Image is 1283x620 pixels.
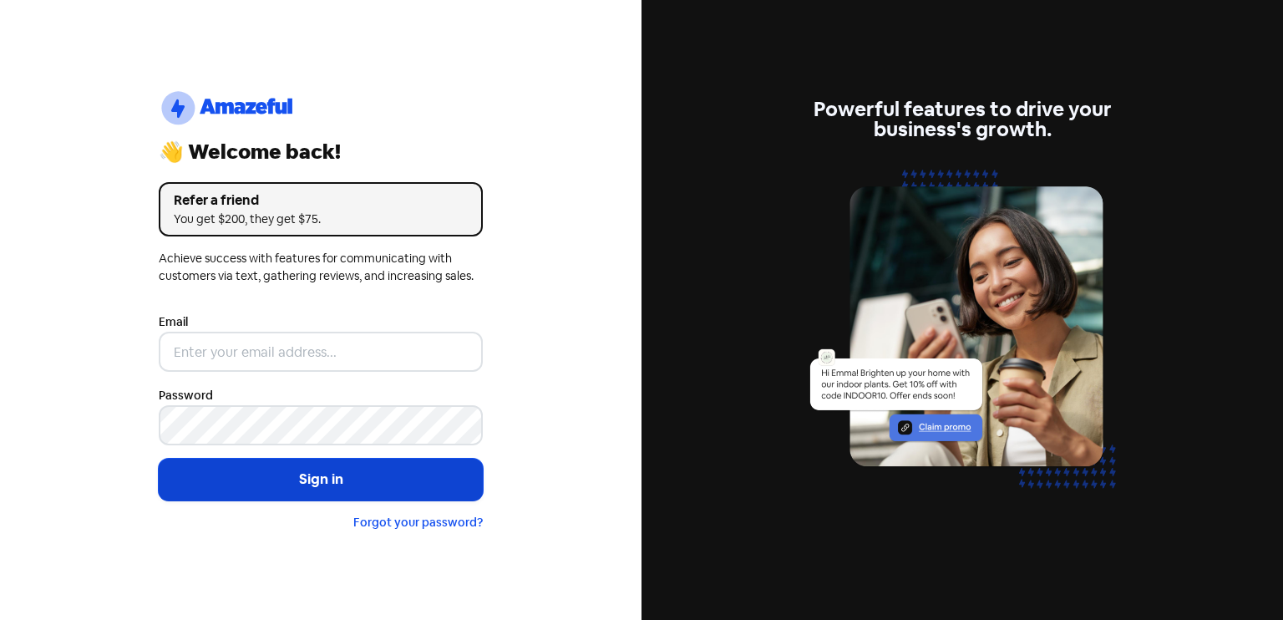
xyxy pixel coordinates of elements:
[174,191,468,211] div: Refer a friend
[159,387,213,404] label: Password
[159,332,483,372] input: Enter your email address...
[159,250,483,285] div: Achieve success with features for communicating with customers via text, gathering reviews, and i...
[800,160,1124,520] img: text-marketing
[159,142,483,162] div: 👋 Welcome back!
[353,515,483,530] a: Forgot your password?
[800,99,1124,140] div: Powerful features to drive your business's growth.
[159,459,483,501] button: Sign in
[159,313,188,331] label: Email
[174,211,468,228] div: You get $200, they get $75.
